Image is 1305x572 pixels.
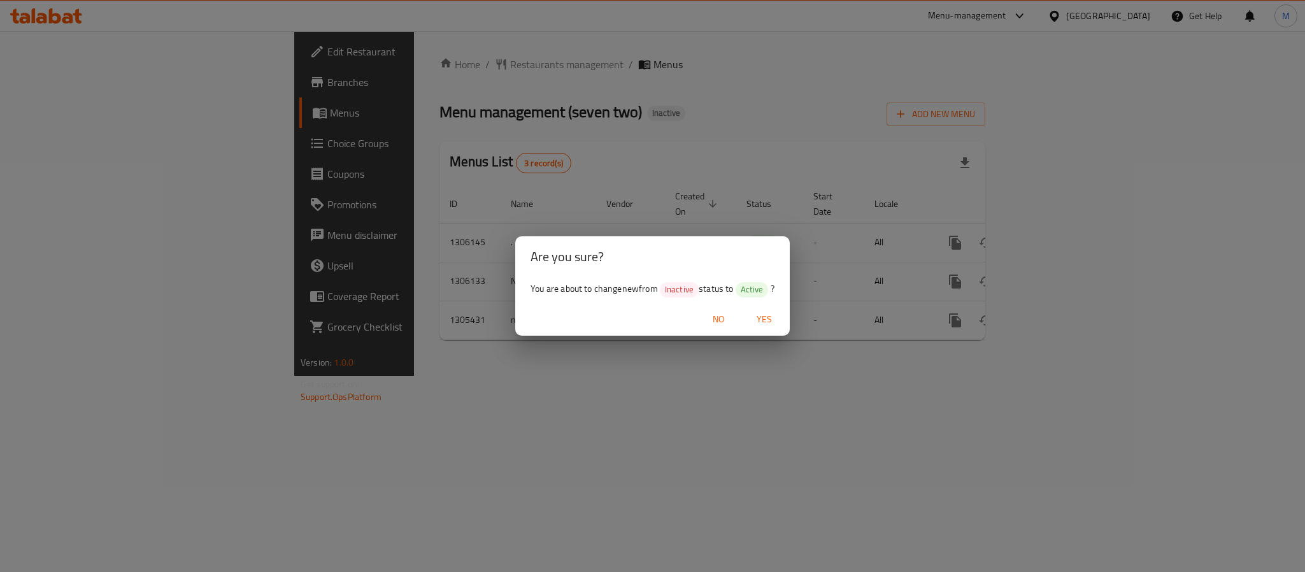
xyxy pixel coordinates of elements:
div: Active [736,282,769,297]
span: Inactive [660,283,699,296]
div: Inactive [660,282,699,297]
span: Active [736,283,769,296]
span: Yes [749,311,780,327]
button: Yes [744,308,785,331]
button: No [698,308,739,331]
span: No [703,311,734,327]
h2: Are you sure? [531,247,774,267]
span: You are about to change new from status to ? [531,280,774,297]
